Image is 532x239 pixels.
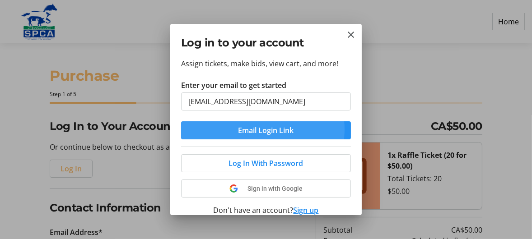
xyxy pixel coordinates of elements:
[229,158,303,169] span: Log In With Password
[248,185,303,192] span: Sign in with Google
[345,29,356,40] button: Close
[181,179,351,198] button: Sign in with Google
[294,205,319,216] button: Sign up
[181,80,286,91] label: Enter your email to get started
[181,92,351,110] input: Email Address
[238,125,294,136] span: Email Login Link
[181,121,351,139] button: Email Login Link
[181,154,351,172] button: Log In With Password
[181,35,351,51] h2: Log in to your account
[181,205,351,216] div: Don't have an account?
[181,58,351,69] p: Assign tickets, make bids, view cart, and more!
